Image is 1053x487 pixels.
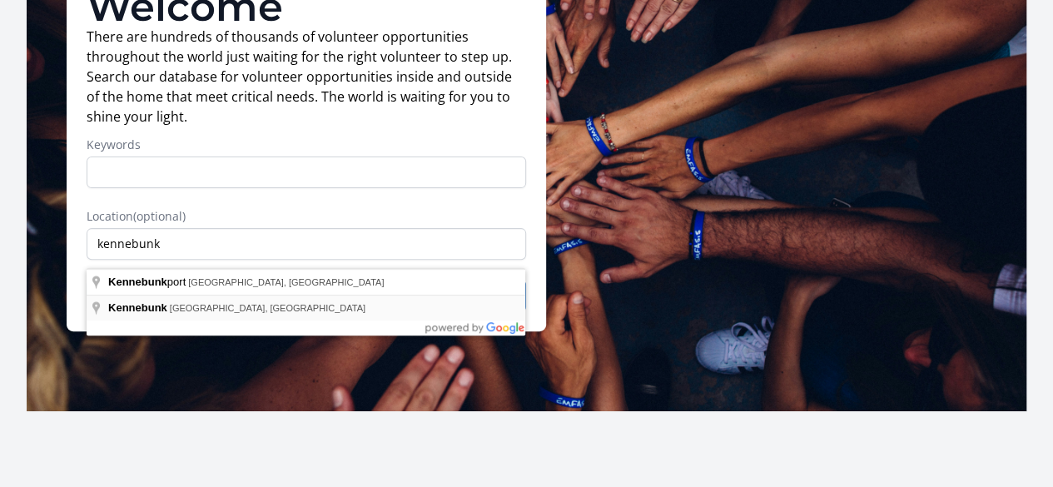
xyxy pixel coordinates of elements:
[87,208,526,225] label: Location
[108,301,167,314] span: Kennebunk
[87,137,526,153] label: Keywords
[87,27,526,127] p: There are hundreds of thousands of volunteer opportunities throughout the world just waiting for ...
[188,277,384,287] span: [GEOGRAPHIC_DATA], [GEOGRAPHIC_DATA]
[108,276,167,288] span: Kennebunk
[87,228,526,260] input: Enter a location
[133,208,186,224] span: (optional)
[170,303,365,313] span: [GEOGRAPHIC_DATA], [GEOGRAPHIC_DATA]
[108,276,188,288] span: port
